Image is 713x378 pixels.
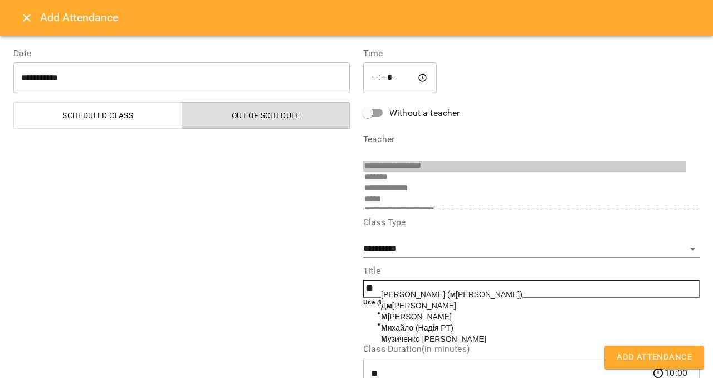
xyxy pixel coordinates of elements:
span: [PERSON_NAME] ( [PERSON_NAME]) [381,290,522,299]
b: м [450,290,456,299]
button: Scheduled class [13,102,182,129]
span: Without a teacher [389,106,460,120]
button: Out of Schedule [182,102,350,129]
button: Close [13,4,40,31]
span: Add Attendance [617,350,692,365]
label: Class Type [363,218,700,227]
b: м [386,301,392,310]
button: Add Attendance [604,346,704,369]
label: Teacher [363,135,700,144]
span: Д [PERSON_NAME] [381,301,456,310]
span: ихайло (Надія PT) [381,323,453,332]
b: Use @ + or # to [363,298,412,306]
h6: Add Attendance [40,9,700,26]
span: Scheduled class [21,109,175,122]
span: [PERSON_NAME] [381,312,452,321]
span: узиченко [PERSON_NAME] [381,335,486,343]
li: Add a client @ or + [385,308,700,319]
label: Time [363,49,700,58]
b: М [381,312,388,321]
label: Title [363,266,700,275]
b: М [381,335,388,343]
span: Out of Schedule [189,109,344,122]
label: Date [13,49,350,58]
label: Class Duration(in minutes) [363,345,700,353]
b: М [381,323,388,332]
li: Add clients with tag # [385,319,700,330]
